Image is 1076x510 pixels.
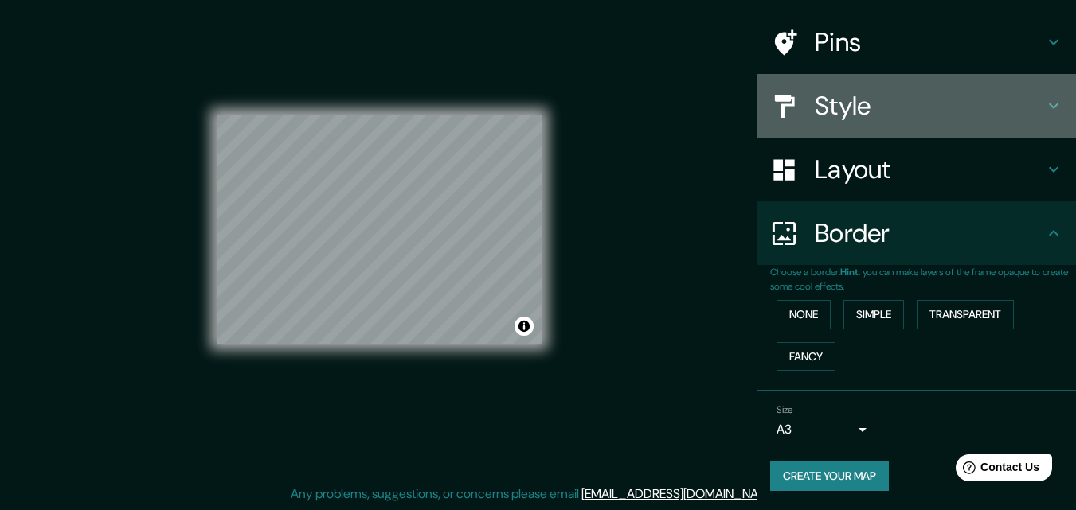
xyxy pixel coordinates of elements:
div: Style [757,74,1076,138]
label: Size [777,403,793,417]
button: Toggle attribution [515,317,534,336]
b: Hint [840,266,859,278]
div: A3 [777,417,872,442]
button: Create your map [770,461,889,491]
button: Fancy [777,342,835,372]
h4: Border [815,217,1044,249]
p: Any problems, suggestions, or concerns please email . [291,485,781,504]
a: [EMAIL_ADDRESS][DOMAIN_NAME] [581,485,778,502]
button: None [777,300,831,329]
h4: Style [815,90,1044,122]
iframe: Help widget launcher [934,448,1058,492]
div: Pins [757,10,1076,74]
div: Layout [757,138,1076,201]
button: Simple [843,300,904,329]
div: Border [757,201,1076,265]
h4: Pins [815,26,1044,58]
p: Choose a border. : you can make layers of the frame opaque to create some cool effects. [770,265,1076,294]
h4: Layout [815,154,1044,185]
button: Transparent [917,300,1014,329]
canvas: Map [217,115,542,344]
